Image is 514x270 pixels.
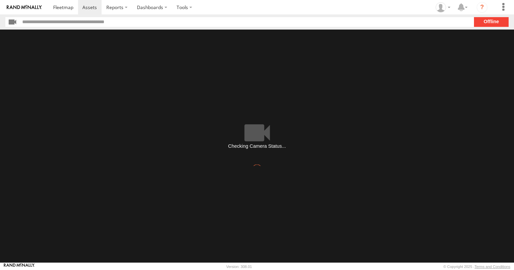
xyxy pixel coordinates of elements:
[7,5,42,10] img: rand-logo.svg
[4,263,35,270] a: Visit our Website
[477,2,487,13] i: ?
[475,265,510,269] a: Terms and Conditions
[433,2,453,12] div: David Solis
[226,265,252,269] div: Version: 308.01
[443,265,510,269] div: © Copyright 2025 -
